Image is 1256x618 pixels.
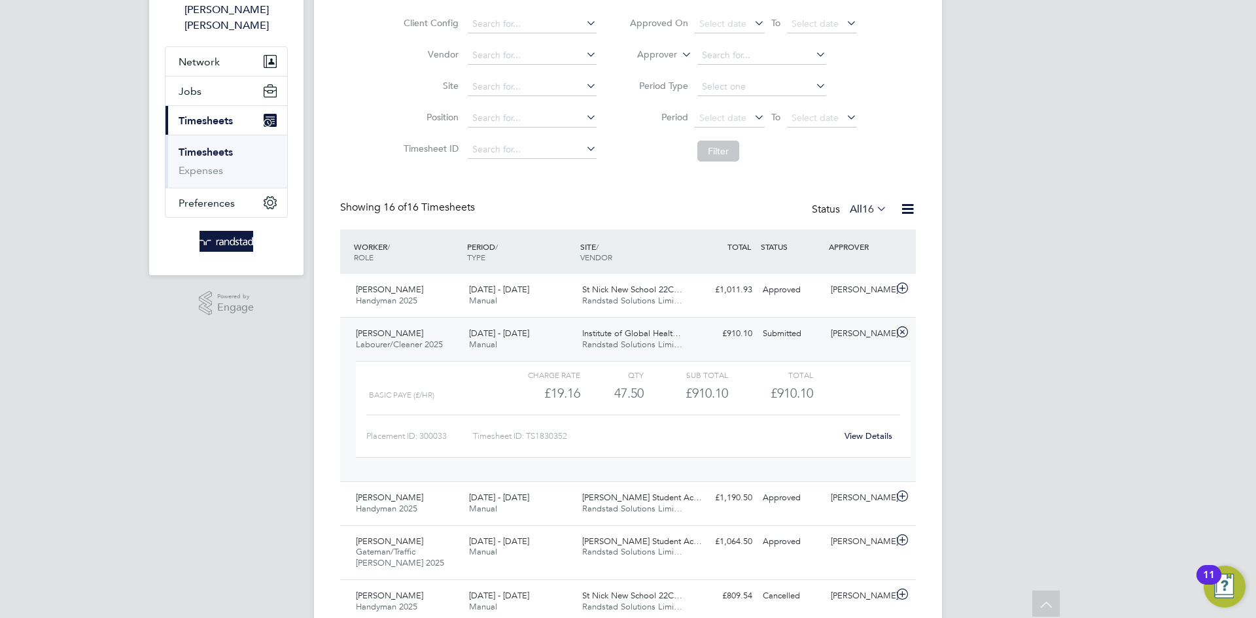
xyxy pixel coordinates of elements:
[697,141,739,162] button: Filter
[356,492,423,503] span: [PERSON_NAME]
[340,201,478,215] div: Showing
[179,164,223,177] a: Expenses
[351,235,464,269] div: WORKER
[699,18,746,29] span: Select date
[582,601,682,612] span: Randstad Solutions Limi…
[758,531,826,553] div: Approved
[582,492,702,503] span: [PERSON_NAME] Student Ac…
[469,284,529,295] span: [DATE] - [DATE]
[689,323,758,345] div: £910.10
[758,323,826,345] div: Submitted
[469,295,497,306] span: Manual
[179,56,220,68] span: Network
[467,252,485,262] span: TYPE
[689,487,758,509] div: £1,190.50
[826,235,894,258] div: APPROVER
[496,383,580,404] div: £19.16
[469,503,497,514] span: Manual
[862,203,874,216] span: 16
[580,252,612,262] span: VENDOR
[582,590,682,601] span: St Nick New School 22C…
[354,252,374,262] span: ROLE
[728,367,812,383] div: Total
[468,78,597,96] input: Search for...
[400,80,459,92] label: Site
[582,546,682,557] span: Randstad Solutions Limi…
[356,503,417,514] span: Handyman 2025
[469,601,497,612] span: Manual
[166,47,287,76] button: Network
[166,106,287,135] button: Timesheets
[469,339,497,350] span: Manual
[582,328,681,339] span: Institute of Global Healt…
[356,339,443,350] span: Labourer/Cleaner 2025
[697,46,826,65] input: Search for...
[356,295,417,306] span: Handyman 2025
[166,135,287,188] div: Timesheets
[356,546,444,568] span: Gateman/Traffic [PERSON_NAME] 2025
[356,328,423,339] span: [PERSON_NAME]
[826,323,894,345] div: [PERSON_NAME]
[165,231,288,252] a: Go to home page
[468,109,597,128] input: Search for...
[468,141,597,159] input: Search for...
[644,383,728,404] div: £910.10
[217,291,254,302] span: Powered by
[596,241,599,252] span: /
[582,295,682,306] span: Randstad Solutions Limi…
[356,284,423,295] span: [PERSON_NAME]
[1204,566,1246,608] button: Open Resource Center, 11 new notifications
[179,197,235,209] span: Preferences
[179,114,233,127] span: Timesheets
[473,426,836,447] div: Timesheet ID: TS1830352
[580,383,644,404] div: 47.50
[469,546,497,557] span: Manual
[199,291,254,316] a: Powered byEngage
[366,426,473,447] div: Placement ID: 300033
[356,536,423,547] span: [PERSON_NAME]
[699,112,746,124] span: Select date
[582,339,682,350] span: Randstad Solutions Limi…
[200,231,254,252] img: randstad-logo-retina.png
[400,48,459,60] label: Vendor
[166,77,287,105] button: Jobs
[689,585,758,607] div: £809.54
[629,17,688,29] label: Approved On
[1203,575,1215,592] div: 11
[629,80,688,92] label: Period Type
[468,46,597,65] input: Search for...
[644,367,728,383] div: Sub Total
[468,15,597,33] input: Search for...
[577,235,690,269] div: SITE
[469,328,529,339] span: [DATE] - [DATE]
[771,385,813,401] span: £910.10
[495,241,498,252] span: /
[165,2,288,33] span: Georgina Ulysses
[400,17,459,29] label: Client Config
[179,85,201,97] span: Jobs
[767,109,784,126] span: To
[469,536,529,547] span: [DATE] - [DATE]
[387,241,390,252] span: /
[400,143,459,154] label: Timesheet ID
[689,531,758,553] div: £1,064.50
[792,112,839,124] span: Select date
[356,601,417,612] span: Handyman 2025
[697,78,826,96] input: Select one
[580,367,644,383] div: QTY
[826,585,894,607] div: [PERSON_NAME]
[469,492,529,503] span: [DATE] - [DATE]
[464,235,577,269] div: PERIOD
[369,390,434,400] span: Basic PAYE (£/HR)
[758,585,826,607] div: Cancelled
[727,241,751,252] span: TOTAL
[826,279,894,301] div: [PERSON_NAME]
[217,302,254,313] span: Engage
[826,487,894,509] div: [PERSON_NAME]
[618,48,677,61] label: Approver
[767,14,784,31] span: To
[582,536,702,547] span: [PERSON_NAME] Student Ac…
[758,235,826,258] div: STATUS
[792,18,839,29] span: Select date
[629,111,688,123] label: Period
